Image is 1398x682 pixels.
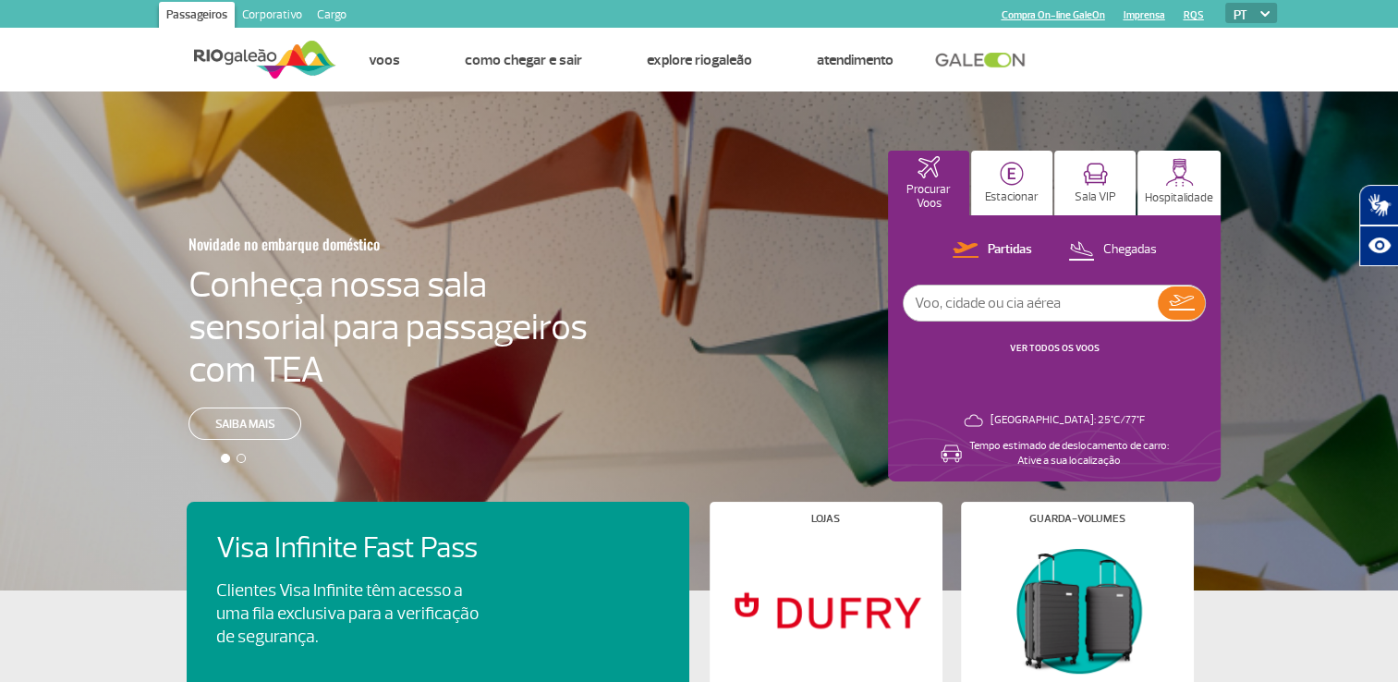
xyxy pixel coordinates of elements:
div: Plugin de acessibilidade da Hand Talk. [1359,185,1398,266]
a: Atendimento [817,51,894,69]
button: Abrir recursos assistivos. [1359,225,1398,266]
a: Passageiros [159,2,235,31]
p: Procurar Voos [897,183,960,211]
img: Lojas [724,539,926,681]
img: airplaneHomeActive.svg [918,156,940,178]
button: Hospitalidade [1137,151,1221,215]
p: Estacionar [985,190,1039,204]
a: RQS [1184,9,1204,21]
button: Estacionar [971,151,1052,215]
a: Explore RIOgaleão [647,51,752,69]
button: Procurar Voos [888,151,969,215]
a: Como chegar e sair [465,51,582,69]
a: Corporativo [235,2,310,31]
input: Voo, cidade ou cia aérea [904,286,1158,321]
p: Clientes Visa Infinite têm acesso a uma fila exclusiva para a verificação de segurança. [216,579,479,649]
p: Partidas [988,241,1032,259]
h4: Guarda-volumes [1029,514,1125,524]
button: Partidas [947,238,1038,262]
a: Visa Infinite Fast PassClientes Visa Infinite têm acesso a uma fila exclusiva para a verificação ... [216,531,660,649]
h4: Visa Infinite Fast Pass [216,531,510,566]
a: Cargo [310,2,354,31]
a: Imprensa [1124,9,1165,21]
button: Sala VIP [1054,151,1136,215]
button: Chegadas [1063,238,1162,262]
img: carParkingHome.svg [1000,162,1024,186]
h4: Lojas [811,514,840,524]
p: Sala VIP [1075,190,1116,204]
a: Saiba mais [188,408,301,440]
p: Chegadas [1103,241,1157,259]
p: Hospitalidade [1145,191,1213,205]
img: Guarda-volumes [976,539,1177,681]
h3: Novidade no embarque doméstico [188,225,497,263]
img: hospitality.svg [1165,158,1194,187]
button: VER TODOS OS VOOS [1004,341,1105,356]
p: [GEOGRAPHIC_DATA]: 25°C/77°F [991,413,1145,428]
p: Tempo estimado de deslocamento de carro: Ative a sua localização [969,439,1169,469]
h4: Conheça nossa sala sensorial para passageiros com TEA [188,263,588,391]
button: Abrir tradutor de língua de sinais. [1359,185,1398,225]
img: vipRoom.svg [1083,163,1108,186]
a: Voos [369,51,400,69]
a: Compra On-line GaleOn [1002,9,1105,21]
a: VER TODOS OS VOOS [1010,342,1100,354]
